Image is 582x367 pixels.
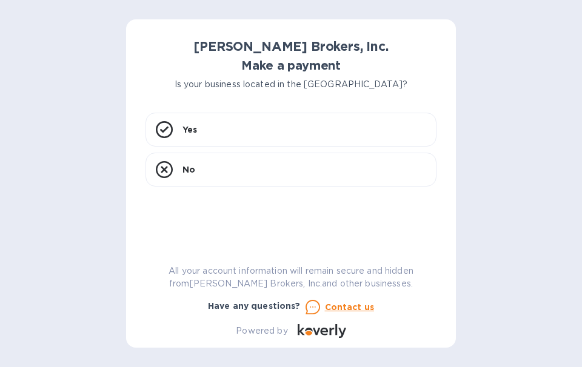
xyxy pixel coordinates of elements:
p: Powered by [236,325,287,337]
p: Yes [182,124,197,136]
p: No [182,164,195,176]
p: Is your business located in the [GEOGRAPHIC_DATA]? [145,78,436,91]
b: Have any questions? [208,301,301,311]
p: All your account information will remain secure and hidden from [PERSON_NAME] Brokers, Inc. and o... [145,265,436,290]
h1: Make a payment [145,59,436,73]
b: [PERSON_NAME] Brokers, Inc. [193,39,388,54]
u: Contact us [325,302,375,312]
